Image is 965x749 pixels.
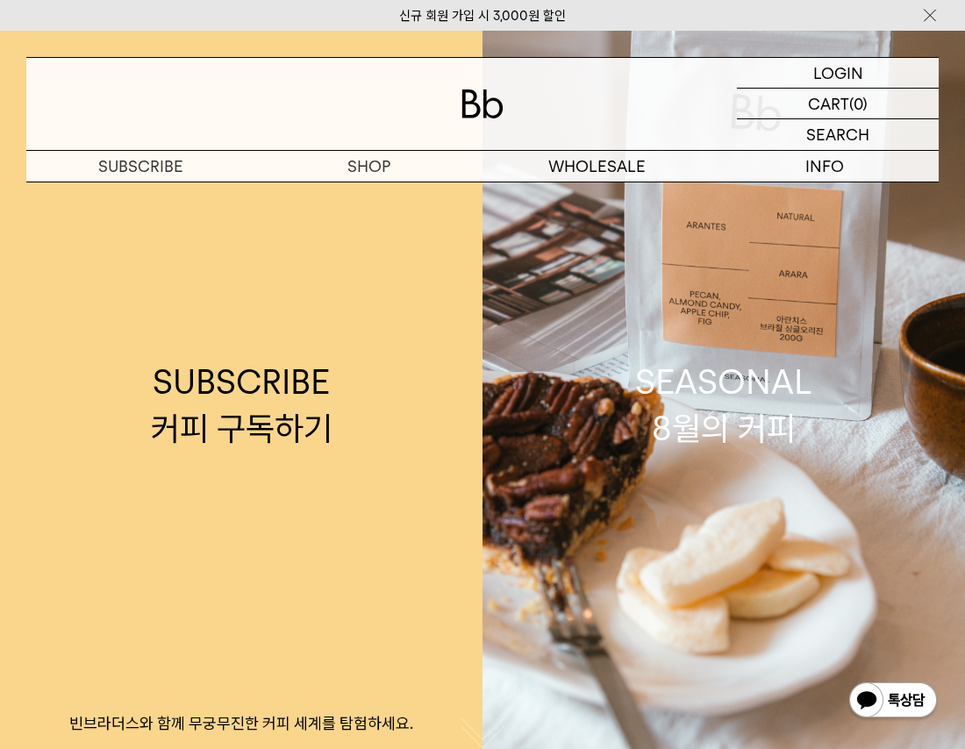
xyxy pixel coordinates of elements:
img: 카카오톡 채널 1:1 채팅 버튼 [847,681,939,723]
div: SUBSCRIBE 커피 구독하기 [151,359,332,452]
a: SUBSCRIBE [26,151,254,182]
a: CART (0) [737,89,939,119]
p: INFO [711,151,939,182]
p: SEARCH [806,119,869,150]
div: SEASONAL 8월의 커피 [635,359,812,452]
p: LOGIN [813,58,863,88]
p: WHOLESALE [482,151,711,182]
a: SHOP [254,151,482,182]
a: LOGIN [737,58,939,89]
p: (0) [849,89,868,118]
p: CART [808,89,849,118]
a: 신규 회원 가입 시 3,000원 할인 [399,8,566,24]
img: 로고 [461,89,504,118]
